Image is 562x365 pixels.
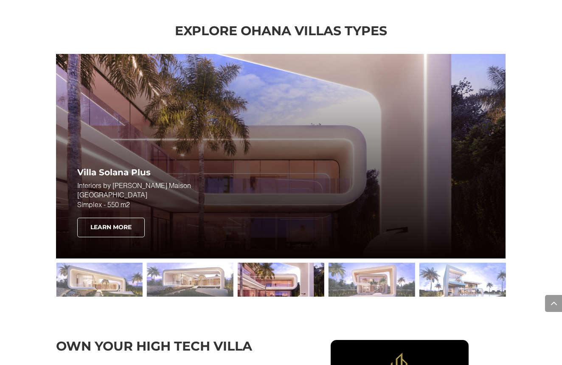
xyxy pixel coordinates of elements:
[77,191,147,199] span: [GEOGRAPHIC_DATA]
[77,200,130,208] span: Simplex - 550 m2
[77,181,281,209] p: Interiors by [PERSON_NAME] Maison
[56,340,268,357] h3: own your high tech villa
[56,25,506,42] h2: Explore Ohana Villas Types
[77,218,145,237] a: Learn More
[77,168,281,181] h3: Villa Solana Plus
